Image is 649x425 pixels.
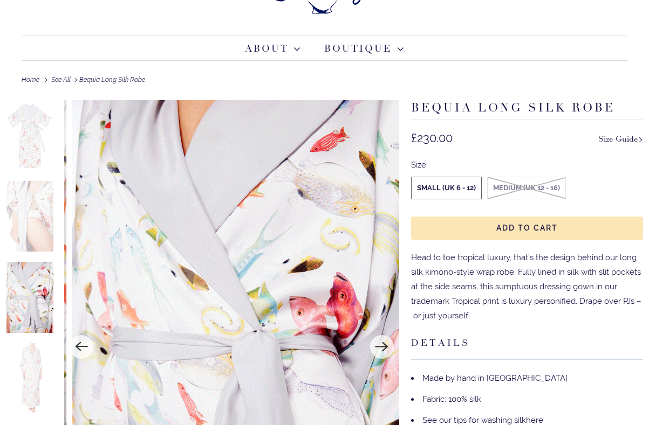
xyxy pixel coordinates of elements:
a: About [245,41,300,56]
div: Size [411,158,643,172]
span: Add to Cart [496,224,558,232]
button: Next [370,335,394,359]
p: Head to toe tropical luxury, that’s the design behind our long silk kimono-style wrap robe. Fully... [411,250,643,323]
button: Previous [70,335,93,359]
div: Bequia Long Silk Robe [22,67,627,94]
h3: Details [411,334,643,360]
button: Add to Cart [411,217,643,240]
img: Bequia Long Silk Robe [6,343,54,414]
a: Home [22,76,43,83]
label: Medium (UK 12 - 16) [488,177,565,199]
span: £230.00 [411,131,453,145]
img: Bequia Long Silk Robe [6,262,54,332]
a: Boutique [324,41,404,56]
h1: Bequia Long Silk Robe [411,100,643,121]
img: Bequia Long Silk Robe [6,100,54,171]
img: soldout.png [488,177,565,199]
a: here [526,415,543,425]
span: Home [22,76,39,83]
a: See All [51,76,71,83]
li: Fabric: 100% silk [411,389,643,410]
img: Bequia Long Silk Robe [6,181,54,252]
a: Size Guide [598,131,643,147]
label: Small (UK 6 - 12) [412,177,481,199]
li: Made by hand in [GEOGRAPHIC_DATA] [411,368,643,389]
